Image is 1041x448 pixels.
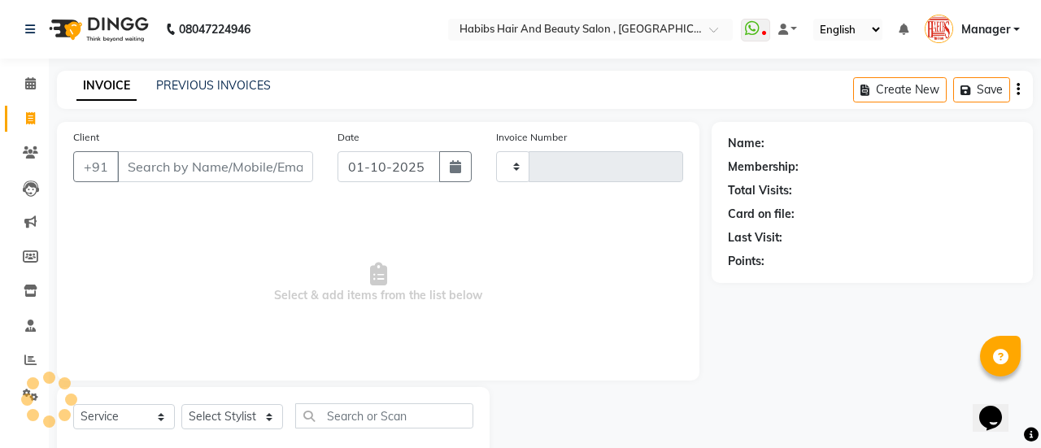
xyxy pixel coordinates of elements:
button: Create New [853,77,947,102]
img: logo [41,7,153,52]
div: Points: [728,253,764,270]
input: Search or Scan [295,403,473,428]
button: Save [953,77,1010,102]
img: Manager [925,15,953,43]
label: Date [338,130,359,145]
div: Membership: [728,159,799,176]
input: Search by Name/Mobile/Email/Code [117,151,313,182]
div: Total Visits: [728,182,792,199]
span: Manager [961,21,1010,38]
button: +91 [73,151,119,182]
a: PREVIOUS INVOICES [156,78,271,93]
span: Select & add items from the list below [73,202,683,364]
label: Client [73,130,99,145]
label: Invoice Number [496,130,567,145]
div: Name: [728,135,764,152]
a: INVOICE [76,72,137,101]
b: 08047224946 [179,7,250,52]
iframe: chat widget [973,383,1025,432]
div: Last Visit: [728,229,782,246]
div: Card on file: [728,206,795,223]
